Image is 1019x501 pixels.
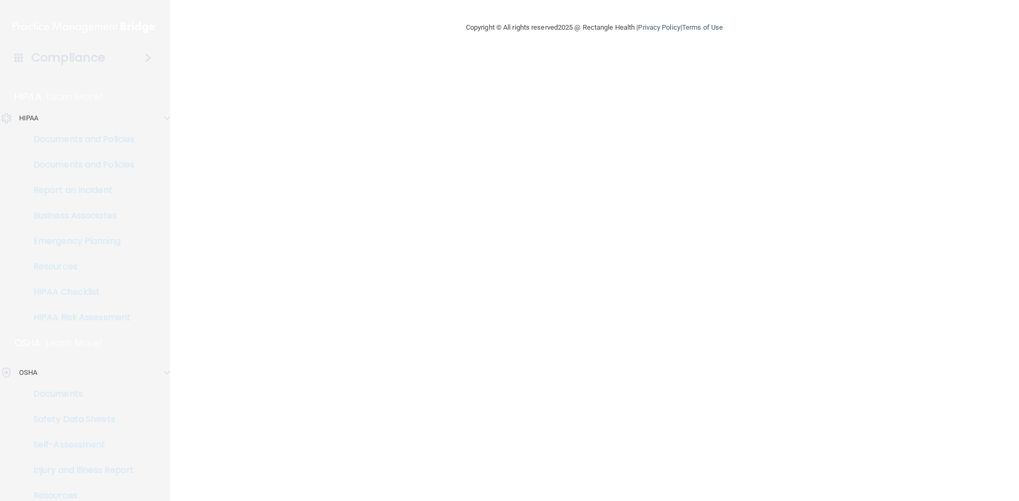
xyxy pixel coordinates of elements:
[7,160,152,170] p: Documents and Policies
[14,91,41,103] p: HIPAA
[47,91,103,103] p: Learn More!
[682,23,723,31] a: Terms of Use
[19,366,37,379] p: OSHA
[7,287,152,297] p: HIPAA Checklist
[13,16,157,38] img: PMB logo
[638,23,680,31] a: Privacy Policy
[19,112,39,125] p: HIPAA
[7,389,152,399] p: Documents
[7,312,152,323] p: HIPAA Risk Assessment
[7,236,152,247] p: Emergency Planning
[7,210,152,221] p: Business Associates
[7,490,152,501] p: Resources
[7,185,152,196] p: Report an Incident
[7,414,152,425] p: Safety Data Sheets
[7,134,152,145] p: Documents and Policies
[7,261,152,272] p: Resources
[14,337,41,349] p: OSHA
[7,440,152,450] p: Self-Assessment
[401,11,788,45] div: Copyright © All rights reserved 2025 @ Rectangle Health | |
[31,50,105,65] h4: Compliance
[46,337,102,349] p: Learn More!
[7,465,152,476] p: Injury and Illness Report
